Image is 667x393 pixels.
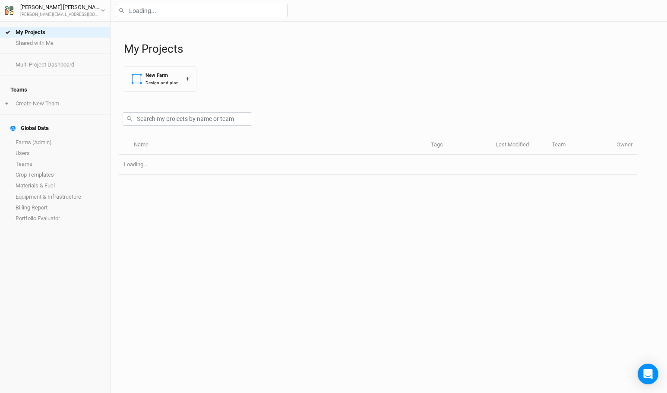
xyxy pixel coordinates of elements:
div: Open Intercom Messenger [638,364,658,384]
input: Search my projects by name or team [123,112,252,126]
th: Tags [426,136,491,155]
div: Global Data [10,125,49,132]
div: New Farm [145,72,179,79]
button: [PERSON_NAME] [PERSON_NAME][PERSON_NAME][EMAIL_ADDRESS][DOMAIN_NAME] [4,3,106,18]
th: Last Modified [491,136,547,155]
td: Loading... [119,155,637,175]
button: New FarmDesign and plan+ [124,66,196,92]
th: Owner [612,136,637,155]
div: Design and plan [145,79,179,86]
th: Name [129,136,426,155]
input: Loading... [115,4,288,17]
span: + [5,100,8,107]
h4: Teams [5,81,105,98]
th: Team [547,136,612,155]
div: [PERSON_NAME][EMAIL_ADDRESS][DOMAIN_NAME] [20,12,101,18]
div: + [186,74,189,83]
div: [PERSON_NAME] [PERSON_NAME] [20,3,101,12]
h1: My Projects [124,42,658,56]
